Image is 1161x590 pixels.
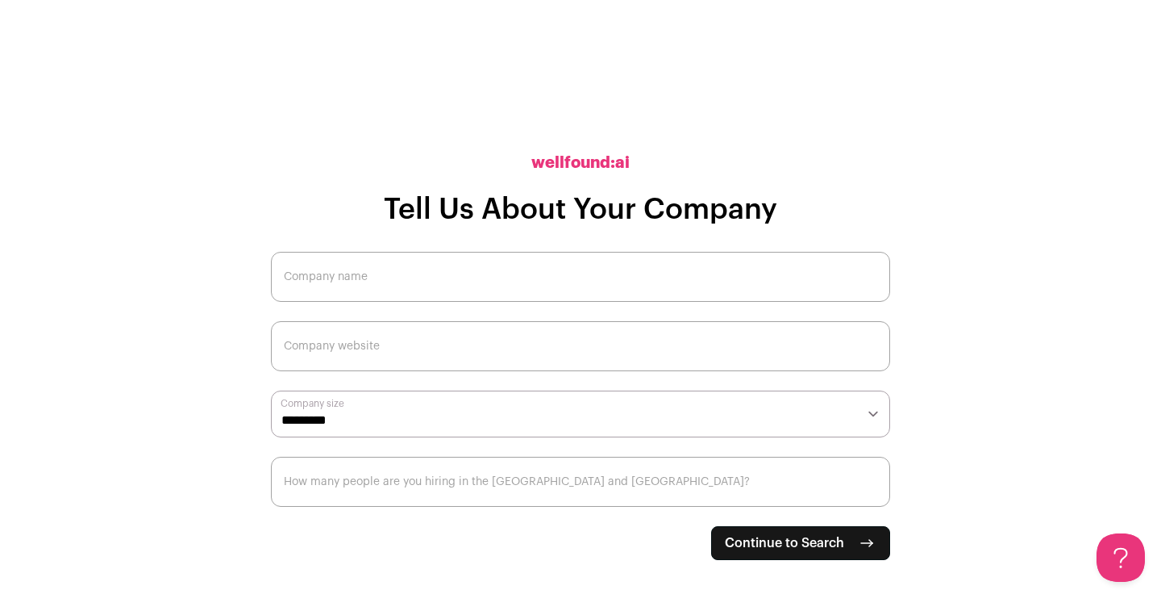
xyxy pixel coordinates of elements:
input: How many people are you hiring in the US and Canada? [271,457,890,507]
button: Continue to Search [711,526,890,560]
input: Company name [271,252,890,302]
input: Company website [271,321,890,371]
iframe: Help Scout Beacon - Open [1096,534,1145,582]
span: Continue to Search [725,534,844,553]
h1: Tell Us About Your Company [384,194,777,226]
h2: wellfound:ai [531,152,630,174]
